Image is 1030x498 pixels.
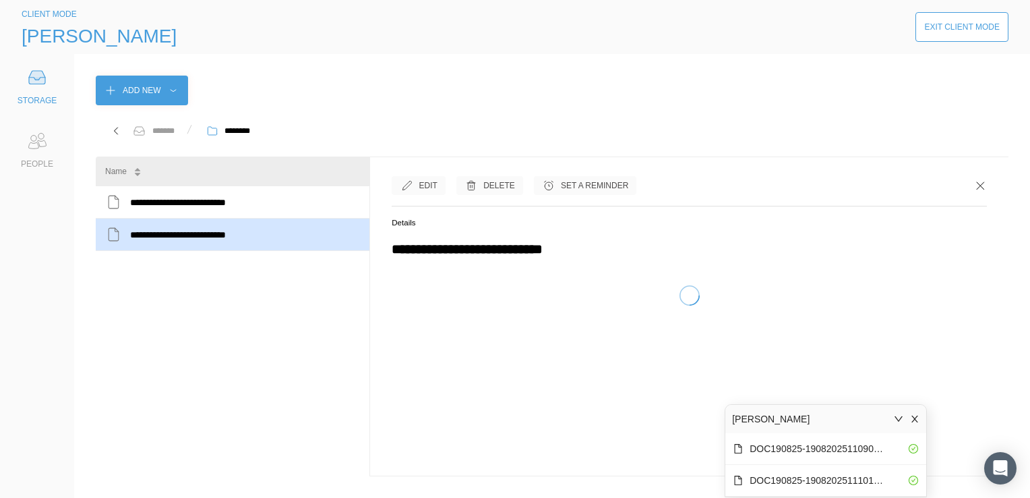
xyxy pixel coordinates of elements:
span: close [910,414,919,424]
svg: audio-loading [679,285,700,306]
span: check-circle [909,476,918,485]
button: Exit Client Mode [915,12,1008,42]
button: Add New [96,76,188,105]
div: Edit [419,179,437,192]
div: PEOPLE [21,157,53,171]
div: DOC190825-19082025110901.pdf [750,441,884,456]
span: file [733,444,743,453]
div: Open Intercom Messenger [984,452,1017,485]
span: CLIENT MODE [22,9,77,19]
span: check-circle [909,444,918,453]
button: Delete [456,176,523,195]
div: Delete [483,179,515,192]
div: Add New [123,84,161,97]
span: down [894,414,903,424]
div: DOC190825-19082025111019.pdf [750,473,884,488]
button: Set a Reminder [534,176,636,195]
div: STORAGE [18,94,57,107]
button: Edit [392,176,446,195]
div: [PERSON_NAME] [732,412,810,426]
span: [PERSON_NAME] [22,26,177,47]
div: Set a Reminder [561,179,628,192]
div: Name [105,165,127,178]
div: Exit Client Mode [924,20,1000,34]
span: file [733,476,743,485]
h5: Details [392,217,987,229]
